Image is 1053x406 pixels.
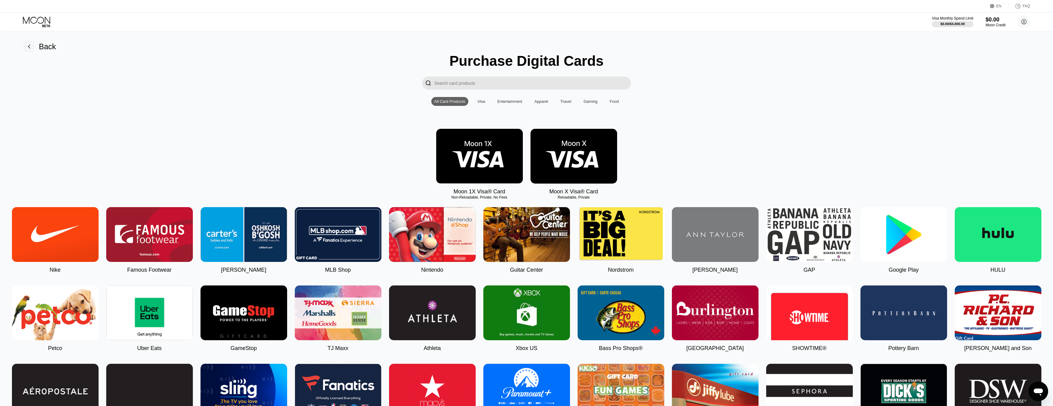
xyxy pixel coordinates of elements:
div:  [422,76,434,90]
div: FAQ [1023,4,1030,8]
div: HULU [990,267,1005,273]
div: Moon Credit [986,23,1006,27]
div: Famous Footwear [127,267,171,273]
div: Nike [50,267,61,273]
div: Travel [560,99,571,104]
div: Back [23,40,56,53]
div: Visa Monthly Spend Limit [932,16,973,20]
div: $0.00 [986,17,1006,23]
div: Petco [48,345,62,352]
div: Visa Monthly Spend Limit$0.00/$4,000.00 [932,16,973,27]
div: Entertainment [497,99,522,104]
div: Pottery Barn [888,345,919,352]
div:  [425,80,431,87]
div: SHOWTIME® [792,345,826,352]
div: Nintendo [421,267,443,273]
div: Purchase Digital Cards [449,53,604,69]
div: Bass Pro Shops® [599,345,643,352]
div: Athleta [424,345,441,352]
div: Entertainment [494,97,525,106]
div: $0.00Moon Credit [986,17,1006,27]
div: Apparel [531,97,551,106]
div: EN [996,4,1002,8]
div: Back [39,42,56,51]
div: Gaming [583,99,598,104]
div: Nordstrom [608,267,634,273]
div: Apparel [534,99,548,104]
div: Visa [474,97,488,106]
div: TJ Maxx [328,345,348,352]
div: [PERSON_NAME] [221,267,266,273]
div: Food [610,99,619,104]
div: Travel [557,97,575,106]
div: Gaming [580,97,601,106]
div: Moon 1X Visa® Card [453,188,505,195]
div: Reloadable, Private [530,195,617,199]
div: [PERSON_NAME] and Son [964,345,1032,352]
div: Uber Eats [137,345,162,352]
div: [GEOGRAPHIC_DATA] [686,345,744,352]
div: Non-Reloadable, Private, No Fees [436,195,523,199]
div: Google Play [889,267,919,273]
div: Visa [478,99,485,104]
div: All Card Products [431,97,468,106]
iframe: Button to launch messaging window [1029,382,1048,401]
div: [PERSON_NAME] [692,267,738,273]
div: All Card Products [434,99,465,104]
div: $0.00 / $4,000.00 [940,22,965,26]
div: Food [607,97,622,106]
div: GAP [804,267,815,273]
div: GameStop [230,345,257,352]
input: Search card products [434,76,631,90]
div: Guitar Center [510,267,543,273]
div: MLB Shop [325,267,351,273]
div: FAQ [1009,3,1030,9]
div: Xbox US [515,345,537,352]
div: Moon X Visa® Card [549,188,598,195]
div: EN [990,3,1009,9]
